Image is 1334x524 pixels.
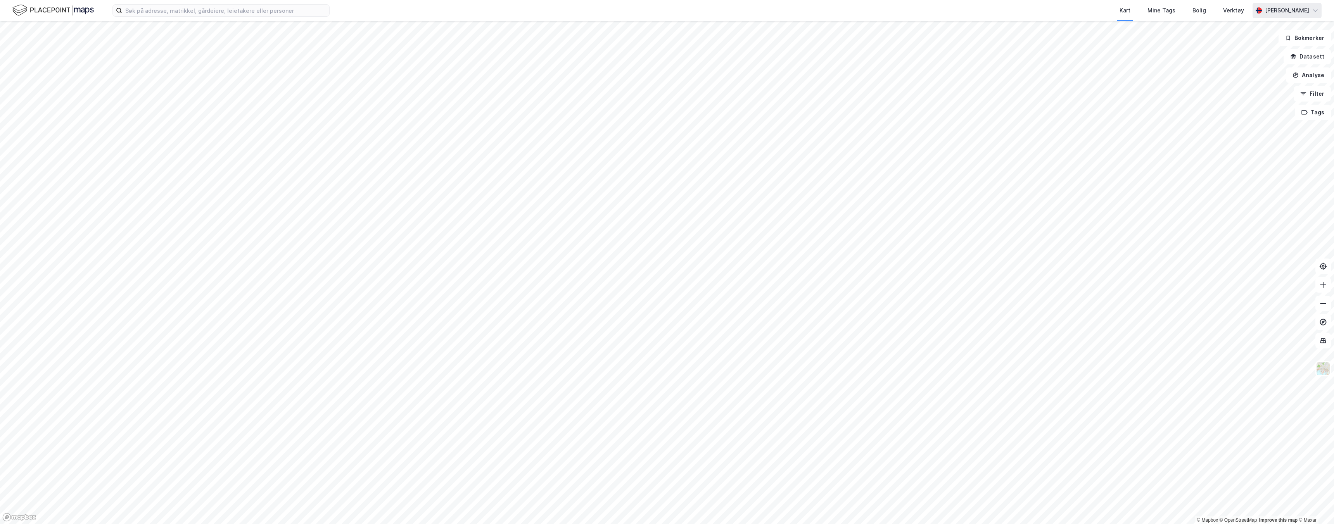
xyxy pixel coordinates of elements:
[1295,105,1331,120] button: Tags
[1295,487,1334,524] iframe: Chat Widget
[122,5,329,16] input: Søk på adresse, matrikkel, gårdeiere, leietakere eller personer
[1284,49,1331,64] button: Datasett
[1316,361,1331,376] img: Z
[1147,6,1175,15] div: Mine Tags
[1265,6,1309,15] div: [PERSON_NAME]
[1223,6,1244,15] div: Verktøy
[12,3,94,17] img: logo.f888ab2527a4732fd821a326f86c7f29.svg
[1192,6,1206,15] div: Bolig
[2,513,36,522] a: Mapbox homepage
[1120,6,1130,15] div: Kart
[1259,517,1298,523] a: Improve this map
[1286,67,1331,83] button: Analyse
[1197,517,1218,523] a: Mapbox
[1220,517,1257,523] a: OpenStreetMap
[1294,86,1331,102] button: Filter
[1279,30,1331,46] button: Bokmerker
